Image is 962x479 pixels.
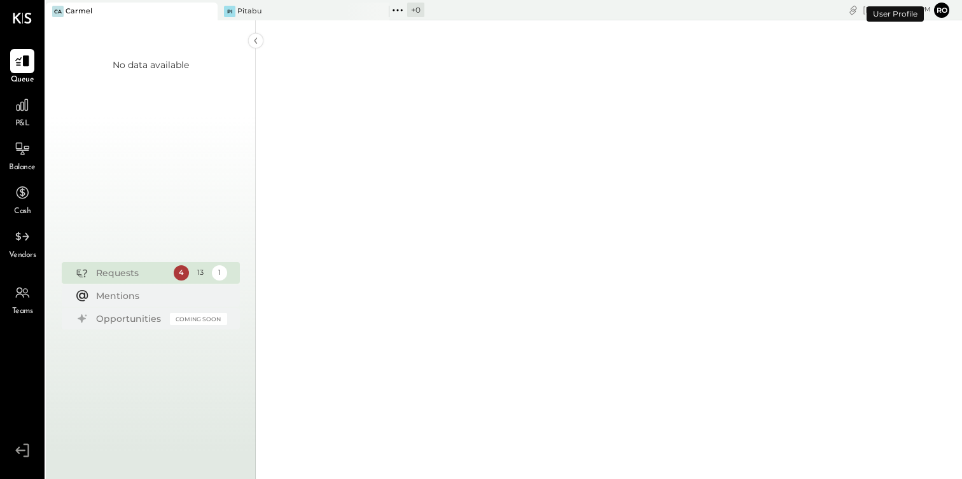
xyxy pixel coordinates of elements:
a: P&L [1,93,44,130]
span: Queue [11,74,34,86]
a: Vendors [1,225,44,261]
button: ro [934,3,949,18]
div: Ca [52,6,64,17]
div: 1 [212,265,227,281]
div: Opportunities [96,312,164,325]
div: Mentions [96,289,221,302]
span: P&L [15,118,30,130]
div: [DATE] [863,4,931,16]
a: Queue [1,49,44,86]
div: Pitabu [237,6,261,17]
a: Balance [1,137,44,174]
div: User Profile [867,6,924,22]
div: + 0 [407,3,424,17]
span: pm [920,5,931,14]
div: Coming Soon [170,313,227,325]
div: Pi [224,6,235,17]
div: 13 [193,265,208,281]
div: No data available [113,59,189,71]
div: copy link [847,3,860,17]
a: Teams [1,281,44,317]
span: Balance [9,162,36,174]
div: 4 [174,265,189,281]
span: Vendors [9,250,36,261]
span: Teams [12,306,33,317]
a: Cash [1,181,44,218]
span: Cash [14,206,31,218]
div: Carmel [66,6,92,17]
div: Requests [96,267,167,279]
span: 3 : 12 [893,4,918,16]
